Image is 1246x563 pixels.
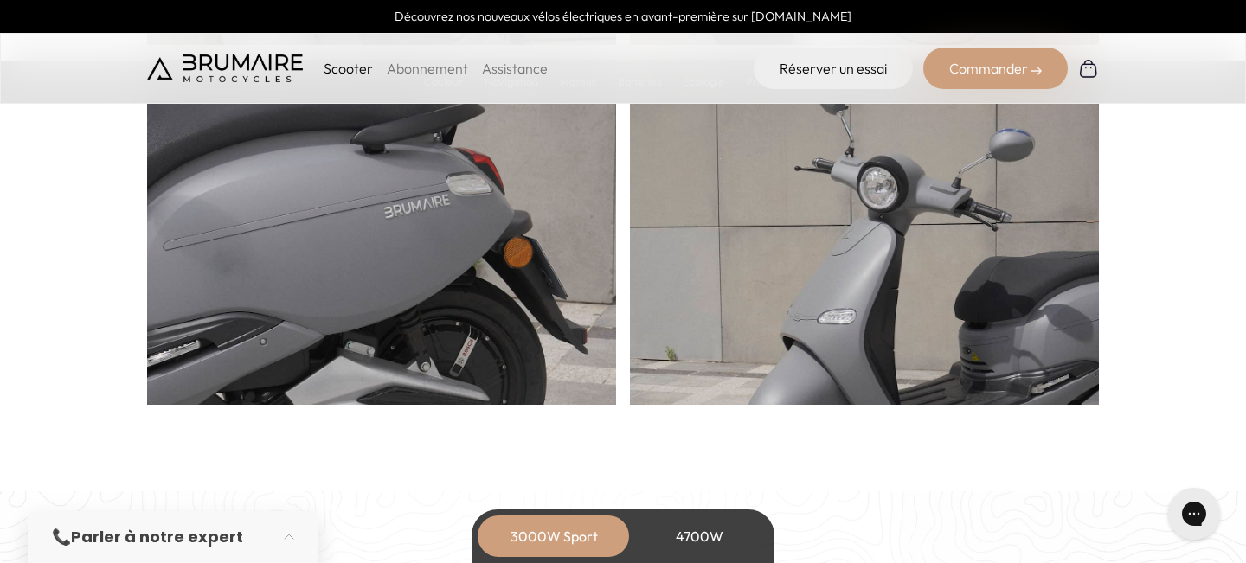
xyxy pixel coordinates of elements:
div: 3000W Sport [485,515,623,557]
img: right-arrow-2.png [1031,66,1042,76]
div: 4700W [630,515,768,557]
a: Assistance [482,60,548,77]
a: Abonnement [387,60,468,77]
img: gris-2.jpeg [147,41,616,560]
a: Réserver un essai [754,48,913,89]
img: Panier [1078,58,1099,79]
img: Brumaire Motocycles [147,54,303,82]
p: Scooter [324,58,373,79]
iframe: Gorgias live chat messenger [1159,482,1229,546]
img: gris-4.jpeg [630,41,1099,560]
div: Commander [923,48,1068,89]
